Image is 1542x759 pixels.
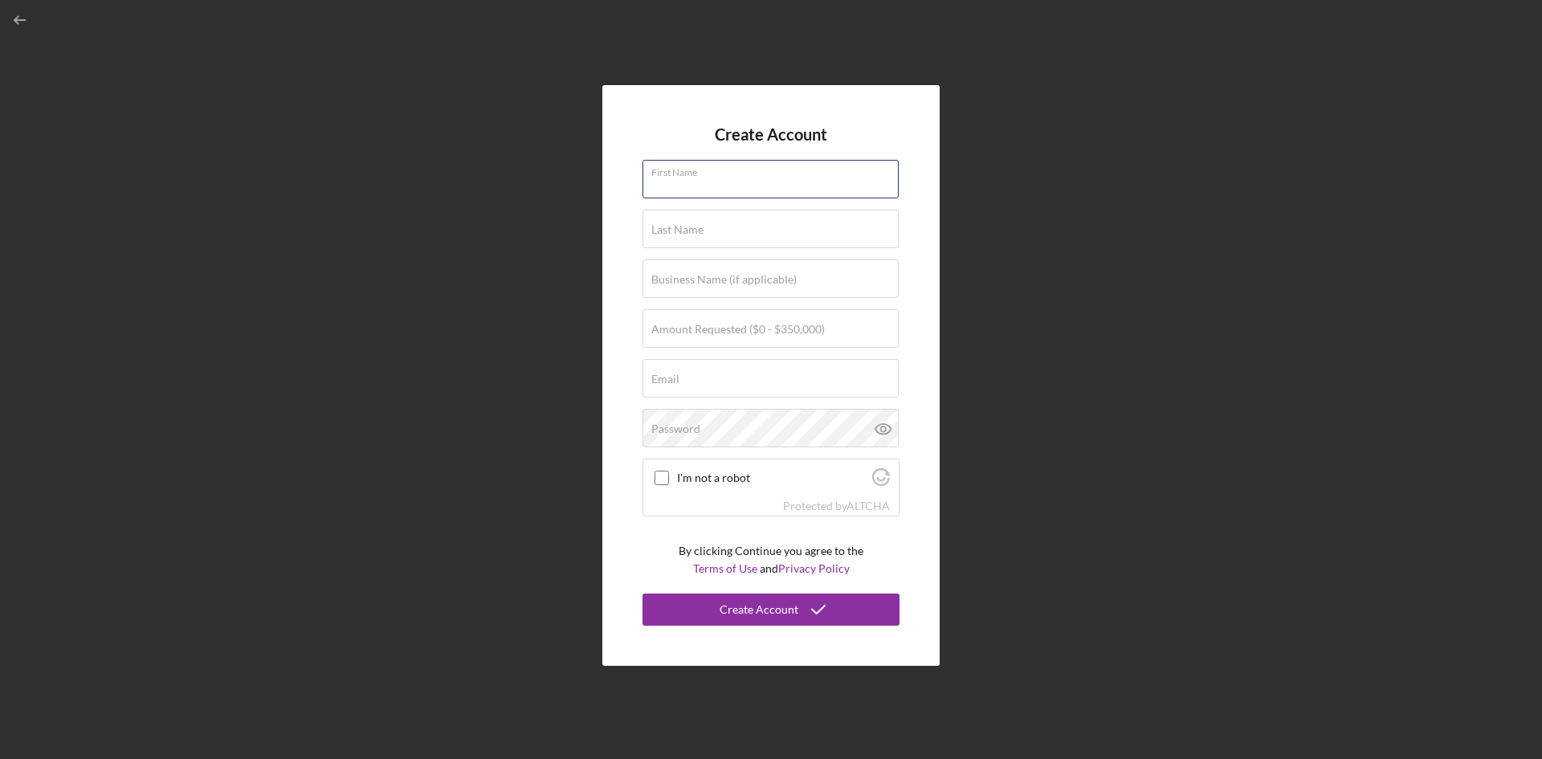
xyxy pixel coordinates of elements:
[720,594,798,626] div: Create Account
[651,273,797,286] label: Business Name (if applicable)
[642,594,899,626] button: Create Account
[651,161,899,178] label: First Name
[783,500,890,512] div: Protected by
[778,561,850,575] a: Privacy Policy
[677,471,867,484] label: I'm not a robot
[846,499,890,512] a: Visit Altcha.org
[715,125,827,144] h4: Create Account
[872,475,890,488] a: Visit Altcha.org
[679,542,863,578] p: By clicking Continue you agree to the and
[693,561,757,575] a: Terms of Use
[651,323,825,336] label: Amount Requested ($0 - $350,000)
[651,373,679,386] label: Email
[651,223,704,236] label: Last Name
[651,422,700,435] label: Password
